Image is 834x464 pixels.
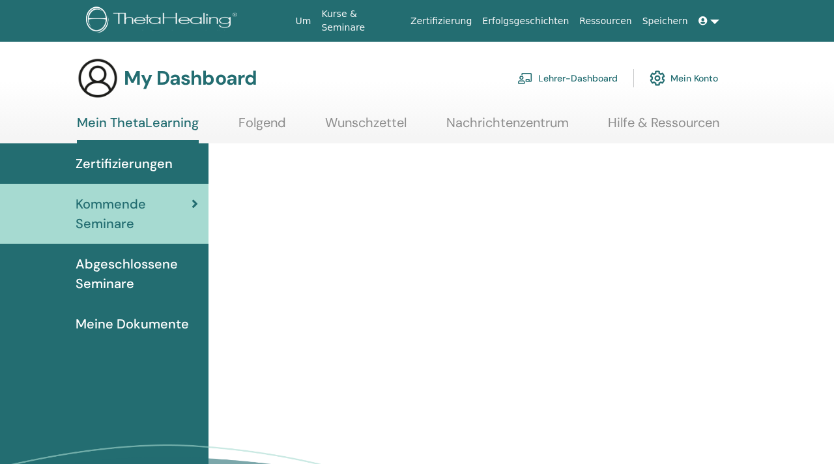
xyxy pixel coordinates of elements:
img: generic-user-icon.jpg [77,57,119,99]
a: Nachrichtenzentrum [446,115,569,140]
a: Um [291,9,317,33]
h3: My Dashboard [124,66,257,90]
span: Meine Dokumente [76,314,189,334]
img: chalkboard-teacher.svg [517,72,533,84]
a: Ressourcen [574,9,637,33]
a: Lehrer-Dashboard [517,64,618,93]
a: Erfolgsgeschichten [477,9,574,33]
a: Zertifizierung [405,9,477,33]
a: Folgend [238,115,286,140]
a: Mein Konto [650,64,718,93]
span: Zertifizierungen [76,154,173,173]
a: Hilfe & Ressourcen [608,115,719,140]
img: logo.png [86,7,242,36]
a: Mein ThetaLearning [77,115,199,143]
a: Kurse & Seminare [316,2,405,40]
img: cog.svg [650,67,665,89]
a: Wunschzettel [325,115,407,140]
span: Kommende Seminare [76,194,192,233]
a: Speichern [637,9,693,33]
span: Abgeschlossene Seminare [76,254,198,293]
